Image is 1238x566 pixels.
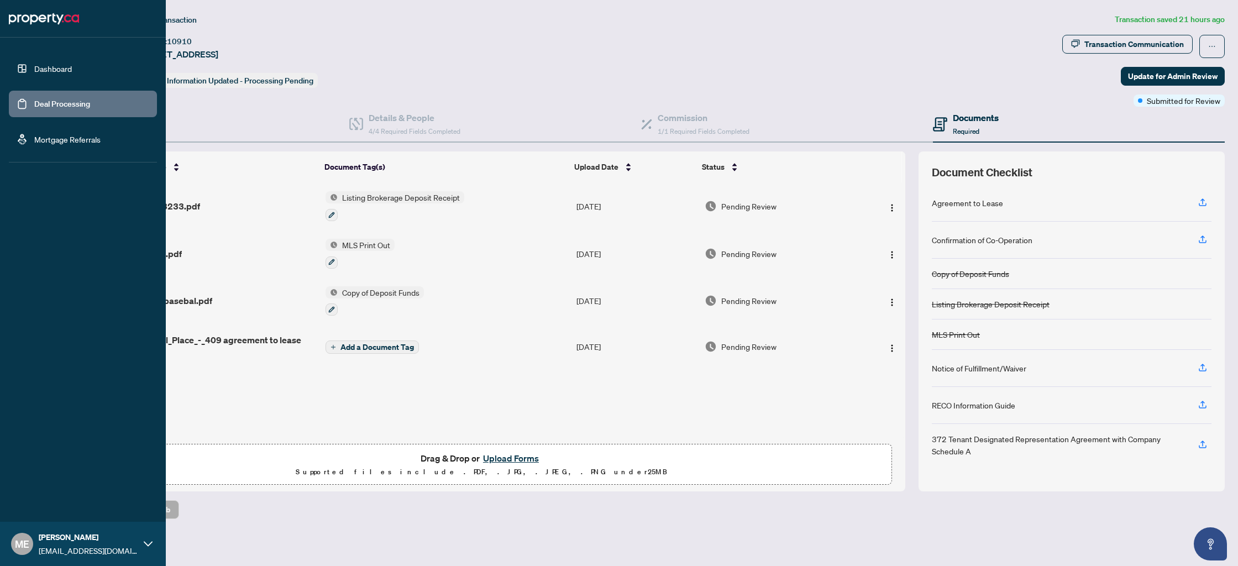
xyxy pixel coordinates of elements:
[1208,43,1216,50] span: ellipsis
[721,248,777,260] span: Pending Review
[331,344,336,350] span: plus
[326,239,395,269] button: Status IconMLS Print Out
[78,465,885,479] p: Supported files include .PDF, .JPG, .JPEG, .PNG under 25 MB
[1128,67,1218,85] span: Update for Admin Review
[39,531,138,543] span: [PERSON_NAME]
[883,245,901,263] button: Logo
[883,197,901,215] button: Logo
[138,15,197,25] span: View Transaction
[953,127,979,135] span: Required
[932,399,1015,411] div: RECO Information Guide
[71,444,891,485] span: Drag & Drop orUpload FormsSupported files include .PDF, .JPG, .JPEG, .PNG under25MB
[338,286,424,298] span: Copy of Deposit Funds
[932,433,1185,457] div: 372 Tenant Designated Representation Agreement with Company Schedule A
[338,239,395,251] span: MLS Print Out
[34,134,101,144] a: Mortgage Referrals
[888,344,896,353] img: Logo
[1194,527,1227,560] button: Open asap
[480,451,542,465] button: Upload Forms
[705,340,717,353] img: Document Status
[326,191,338,203] img: Status Icon
[888,250,896,259] img: Logo
[721,295,777,307] span: Pending Review
[572,182,700,230] td: [DATE]
[705,248,717,260] img: Document Status
[167,76,313,86] span: Information Updated - Processing Pending
[34,64,72,74] a: Dashboard
[721,340,777,353] span: Pending Review
[705,295,717,307] img: Document Status
[9,10,79,28] img: logo
[721,200,777,212] span: Pending Review
[369,127,460,135] span: 4/4 Required Fields Completed
[932,234,1032,246] div: Confirmation of Co-Operation
[137,73,318,88] div: Status:
[421,451,542,465] span: Drag & Drop or
[1115,13,1225,26] article: Transaction saved 21 hours ago
[658,111,749,124] h4: Commission
[932,197,1003,209] div: Agreement to Lease
[326,239,338,251] img: Status Icon
[326,286,424,316] button: Status IconCopy of Deposit Funds
[326,340,419,354] button: Add a Document Tag
[883,292,901,310] button: Logo
[697,151,857,182] th: Status
[15,536,29,552] span: ME
[1062,35,1193,54] button: Transaction Communication
[118,333,317,360] span: 25_Baseball_Place_-_409 agreement to lease 2025.pdf
[167,36,192,46] span: 10910
[1121,67,1225,86] button: Update for Admin Review
[326,339,419,354] button: Add a Document Tag
[932,362,1026,374] div: Notice of Fulfillment/Waiver
[572,324,700,369] td: [DATE]
[658,127,749,135] span: 1/1 Required Fields Completed
[39,544,138,557] span: [EMAIL_ADDRESS][DOMAIN_NAME]
[572,230,700,277] td: [DATE]
[883,338,901,355] button: Logo
[338,191,464,203] span: Listing Brokerage Deposit Receipt
[137,48,218,61] span: [STREET_ADDRESS]
[932,268,1009,280] div: Copy of Deposit Funds
[1147,95,1220,107] span: Submitted for Review
[932,328,980,340] div: MLS Print Out
[953,111,999,124] h4: Documents
[702,161,725,173] span: Status
[1084,35,1184,53] div: Transaction Communication
[320,151,570,182] th: Document Tag(s)
[932,165,1032,180] span: Document Checklist
[369,111,460,124] h4: Details & People
[340,343,414,351] span: Add a Document Tag
[888,203,896,212] img: Logo
[326,286,338,298] img: Status Icon
[932,298,1050,310] div: Listing Brokerage Deposit Receipt
[572,277,700,325] td: [DATE]
[705,200,717,212] img: Document Status
[570,151,697,182] th: Upload Date
[888,298,896,307] img: Logo
[34,99,90,109] a: Deal Processing
[574,161,618,173] span: Upload Date
[326,191,464,221] button: Status IconListing Brokerage Deposit Receipt
[114,151,321,182] th: (4) File Name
